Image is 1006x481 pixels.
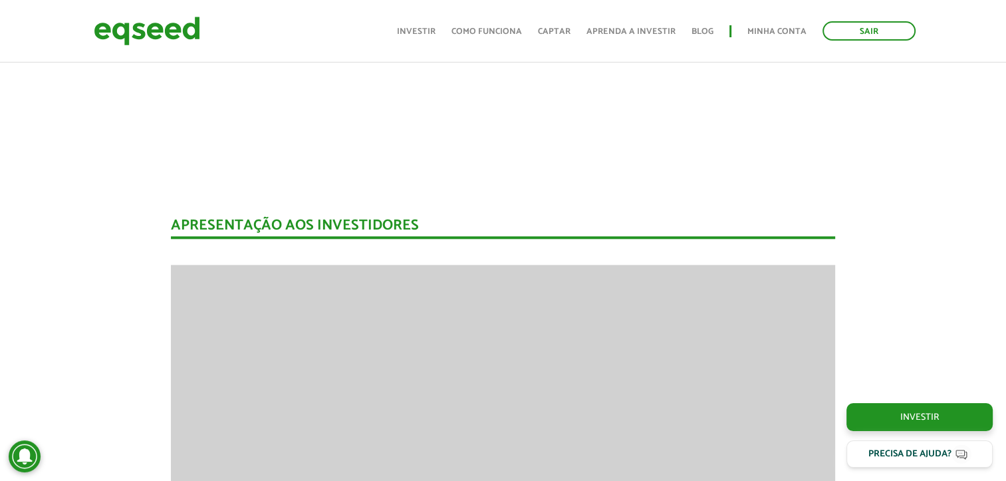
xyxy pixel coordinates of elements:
a: Blog [692,27,713,36]
a: Como funciona [451,27,522,36]
div: Apresentação aos investidores [171,218,835,239]
a: Investir [846,403,993,431]
a: Minha conta [747,27,807,36]
a: Investir [397,27,436,36]
a: Aprenda a investir [586,27,676,36]
a: Sair [822,21,916,41]
img: EqSeed [94,13,200,49]
a: Captar [538,27,570,36]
